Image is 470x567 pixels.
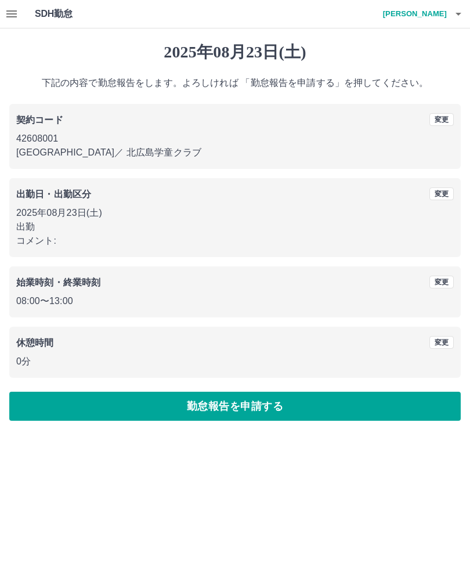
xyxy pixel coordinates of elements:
button: 変更 [429,113,454,126]
b: 契約コード [16,115,63,125]
button: 変更 [429,336,454,349]
button: 変更 [429,187,454,200]
p: 42608001 [16,132,454,146]
b: 休憩時間 [16,338,54,348]
p: 下記の内容で勤怠報告をします。よろしければ 「勤怠報告を申請する」を押してください。 [9,76,461,90]
p: 0分 [16,355,454,369]
button: 勤怠報告を申請する [9,392,461,421]
p: 出勤 [16,220,454,234]
p: [GEOGRAPHIC_DATA] ／ 北広島学童クラブ [16,146,454,160]
button: 変更 [429,276,454,288]
p: コメント: [16,234,454,248]
p: 08:00 〜 13:00 [16,294,454,308]
b: 出勤日・出勤区分 [16,189,91,199]
h1: 2025年08月23日(土) [9,42,461,62]
p: 2025年08月23日(土) [16,206,454,220]
b: 始業時刻・終業時刻 [16,277,100,287]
